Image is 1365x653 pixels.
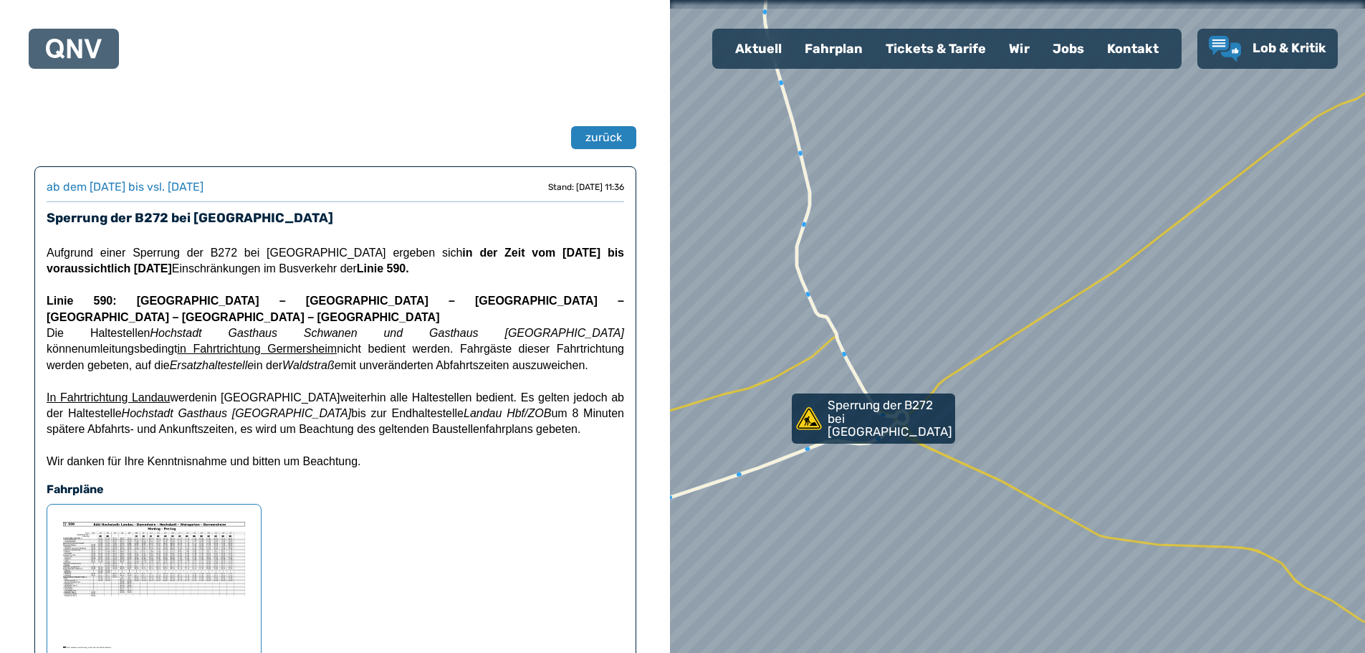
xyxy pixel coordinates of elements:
span: In Fahrtrichtung Landau [47,391,170,404]
p: Sperrung der B272 bei [GEOGRAPHIC_DATA] [828,399,952,439]
span: Aufgrund einer Sperrung der B272 bei [GEOGRAPHIC_DATA] ergeben sich Einschränkungen im Busverkehr... [47,247,624,275]
button: zurück [571,126,636,149]
div: Sperrung der B272 bei [GEOGRAPHIC_DATA] [792,394,949,444]
a: Lob & Kritik [1209,36,1326,62]
u: in Fahrtrichtung Germersheim [177,343,337,355]
span: Wir danken für Ihre Kenntnisnahme und bitten um Beachtung. [47,455,360,467]
em: Waldstraße [282,359,341,371]
a: Wir [997,30,1041,67]
img: PDF-Datei [59,516,249,652]
h4: Fahrpläne [47,481,624,498]
span: in [GEOGRAPHIC_DATA] [208,391,340,404]
em: Ersatzhaltestelle [170,359,254,371]
div: Stand: [DATE] 11:36 [548,181,624,193]
h3: Sperrung der B272 bei [GEOGRAPHIC_DATA] [47,208,624,228]
span: zurück [585,129,622,146]
span: werden weiterhin alle Haltestellen bedient. Es gelten jedoch ab der Haltestelle bis zur Endhaltes... [47,391,624,436]
span: Linie 590: [GEOGRAPHIC_DATA] – [GEOGRAPHIC_DATA] – [GEOGRAPHIC_DATA] – [GEOGRAPHIC_DATA] – [GEOGR... [47,295,624,323]
em: Hochstadt Gasthaus Schwanen und Gasthaus [GEOGRAPHIC_DATA] [150,327,624,339]
span: Lob & Kritik [1253,40,1326,56]
a: Sperrung der B272 bei [GEOGRAPHIC_DATA] [792,394,955,444]
a: Tickets & Tarife [874,30,997,67]
strong: Linie 590. [357,262,409,275]
a: QNV Logo [46,34,102,63]
a: Aktuell [724,30,793,67]
a: Fahrplan [793,30,874,67]
a: Kontakt [1096,30,1170,67]
div: ab dem [DATE] bis vsl. [DATE] [47,178,203,196]
img: QNV Logo [46,39,102,59]
a: Jobs [1041,30,1096,67]
span: Die Haltestellen umleitungsbedingt nicht bedient werden. Fahrgäste dieser Fahrtrichtung werden ge... [47,327,624,371]
span: können [47,343,85,355]
em: Hochstadt Gasthaus [GEOGRAPHIC_DATA] [122,407,352,419]
em: Landau Hbf/ZOB [464,407,551,419]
